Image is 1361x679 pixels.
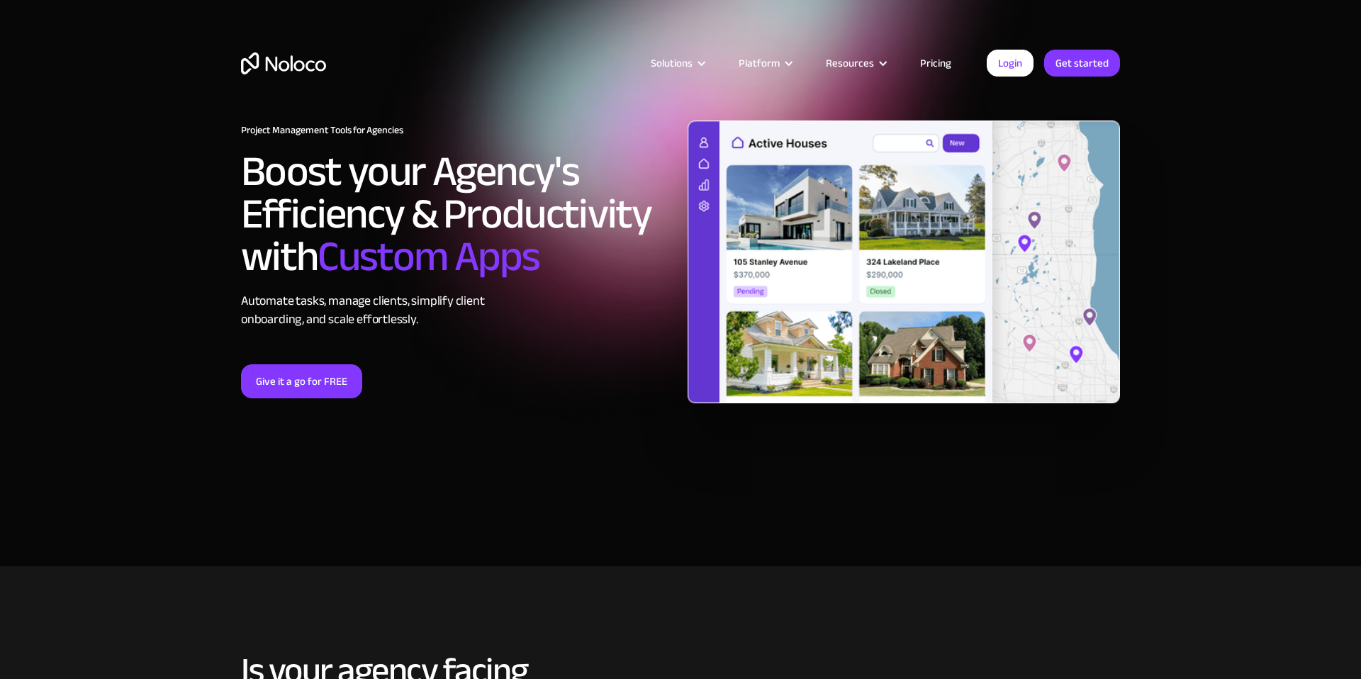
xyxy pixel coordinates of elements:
[633,54,721,72] div: Solutions
[241,364,362,398] a: Give it a go for FREE
[826,54,874,72] div: Resources
[318,217,540,296] span: Custom Apps
[651,54,693,72] div: Solutions
[241,292,673,329] div: Automate tasks, manage clients, simplify client onboarding, and scale effortlessly.
[241,52,326,74] a: home
[808,54,902,72] div: Resources
[739,54,780,72] div: Platform
[721,54,808,72] div: Platform
[1044,50,1120,77] a: Get started
[987,50,1034,77] a: Login
[241,150,673,278] h2: Boost your Agency's Efficiency & Productivity with
[902,54,969,72] a: Pricing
